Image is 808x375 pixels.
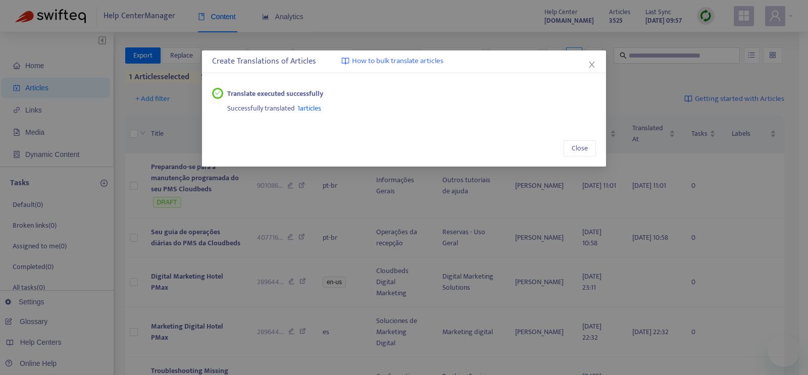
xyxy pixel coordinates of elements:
[341,57,349,65] img: image-link
[215,90,221,96] span: check
[352,56,443,67] span: How to bulk translate articles
[212,56,596,68] div: Create Translations of Articles
[227,88,323,99] strong: Translate executed successfully
[564,140,596,156] button: Close
[341,56,443,67] a: How to bulk translate articles
[588,61,596,69] span: close
[768,335,800,367] iframe: Button to launch messaging window
[297,102,321,114] span: 1 articles
[586,59,597,70] button: Close
[572,143,588,154] span: Close
[227,99,596,115] div: Successfully translated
